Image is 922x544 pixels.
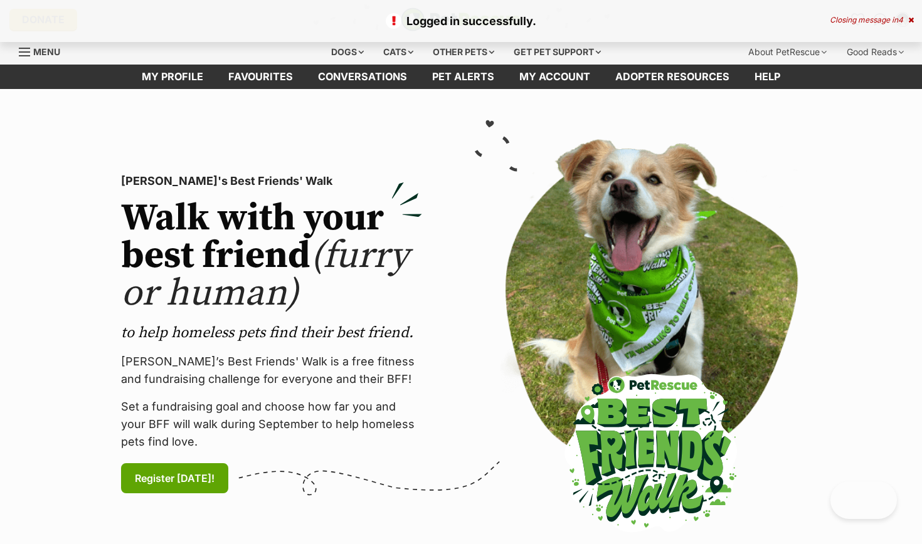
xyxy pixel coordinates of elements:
a: My profile [129,65,216,89]
a: My account [507,65,603,89]
a: Register [DATE]! [121,463,228,493]
p: [PERSON_NAME]'s Best Friends' Walk [121,172,422,190]
a: Pet alerts [420,65,507,89]
a: Help [742,65,793,89]
p: to help homeless pets find their best friend. [121,323,422,343]
div: Dogs [322,39,373,65]
div: Get pet support [505,39,610,65]
div: Good Reads [838,39,913,65]
div: About PetRescue [739,39,835,65]
h2: Walk with your best friend [121,200,422,313]
a: Adopter resources [603,65,742,89]
a: conversations [305,65,420,89]
p: [PERSON_NAME]’s Best Friends' Walk is a free fitness and fundraising challenge for everyone and t... [121,353,422,388]
iframe: Help Scout Beacon - Open [830,481,897,519]
a: Menu [19,39,69,62]
div: Other pets [424,39,503,65]
span: Register [DATE]! [135,471,215,486]
a: Favourites [216,65,305,89]
span: Menu [33,46,60,57]
div: Cats [374,39,422,65]
span: (furry or human) [121,233,409,317]
p: Set a fundraising goal and choose how far you and your BFF will walk during September to help hom... [121,398,422,451]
